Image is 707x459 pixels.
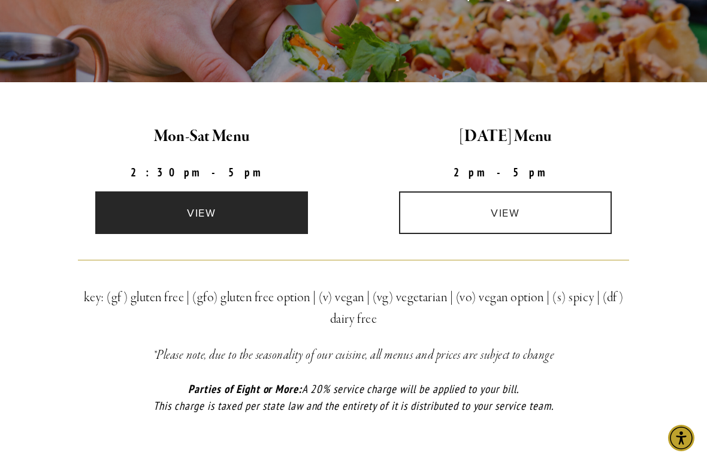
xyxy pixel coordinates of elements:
em: Parties of Eight or More: [188,382,302,396]
em: *Please note, due to the seasonality of our cuisine, all menus and prices are subject to change [153,347,555,364]
h2: Mon-Sat Menu [60,124,343,149]
strong: 2:30pm-5pm [131,165,273,179]
strong: 2pm-5pm [454,165,558,179]
h3: key: (gf) gluten free | (gfo) gluten free option | (v) vegan | (vg) vegetarian | (vo) vegan optio... [78,287,630,330]
em: A 20% service charge will be applied to your bill. This charge is taxed per state law and the ent... [153,382,553,413]
div: Accessibility Menu [668,425,694,451]
a: view [95,191,309,234]
a: view [399,191,612,234]
h2: [DATE] Menu [364,124,647,149]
